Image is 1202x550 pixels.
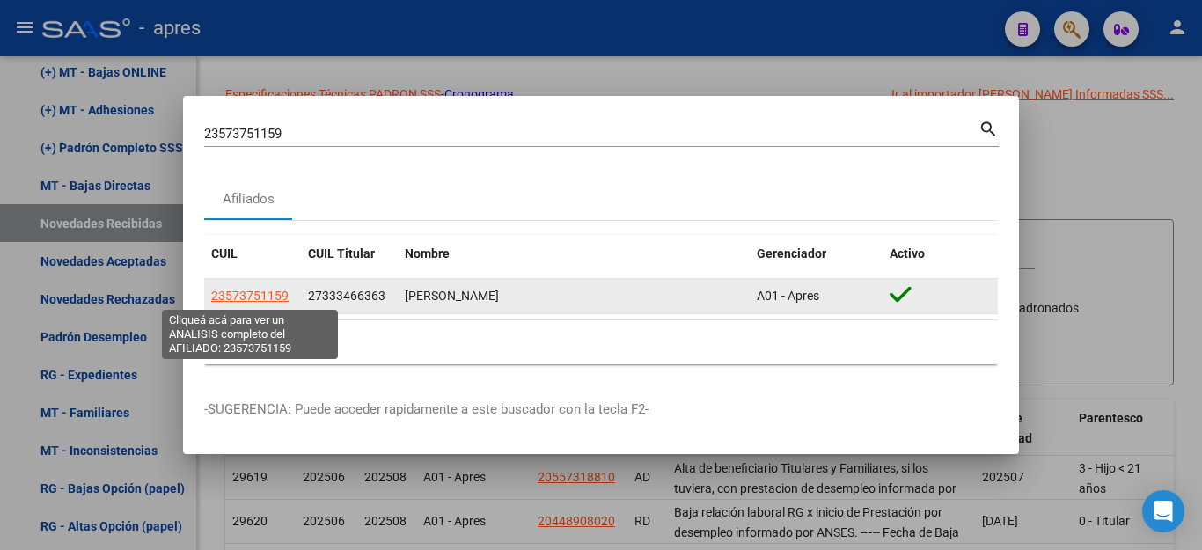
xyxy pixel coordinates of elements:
mat-icon: search [978,117,999,138]
span: 27333466363 [308,289,385,303]
span: Gerenciador [757,246,826,260]
span: CUIL Titular [308,246,375,260]
span: Activo [890,246,925,260]
datatable-header-cell: Nombre [398,235,750,273]
datatable-header-cell: CUIL Titular [301,235,398,273]
div: 1 total [204,320,998,364]
span: 23573751159 [211,289,289,303]
div: [PERSON_NAME] [405,286,743,306]
div: Open Intercom Messenger [1142,490,1184,532]
div: Afiliados [223,189,275,209]
datatable-header-cell: Gerenciador [750,235,883,273]
datatable-header-cell: CUIL [204,235,301,273]
datatable-header-cell: Activo [883,235,998,273]
span: CUIL [211,246,238,260]
span: A01 - Apres [757,289,819,303]
span: Nombre [405,246,450,260]
p: -SUGERENCIA: Puede acceder rapidamente a este buscador con la tecla F2- [204,400,998,420]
